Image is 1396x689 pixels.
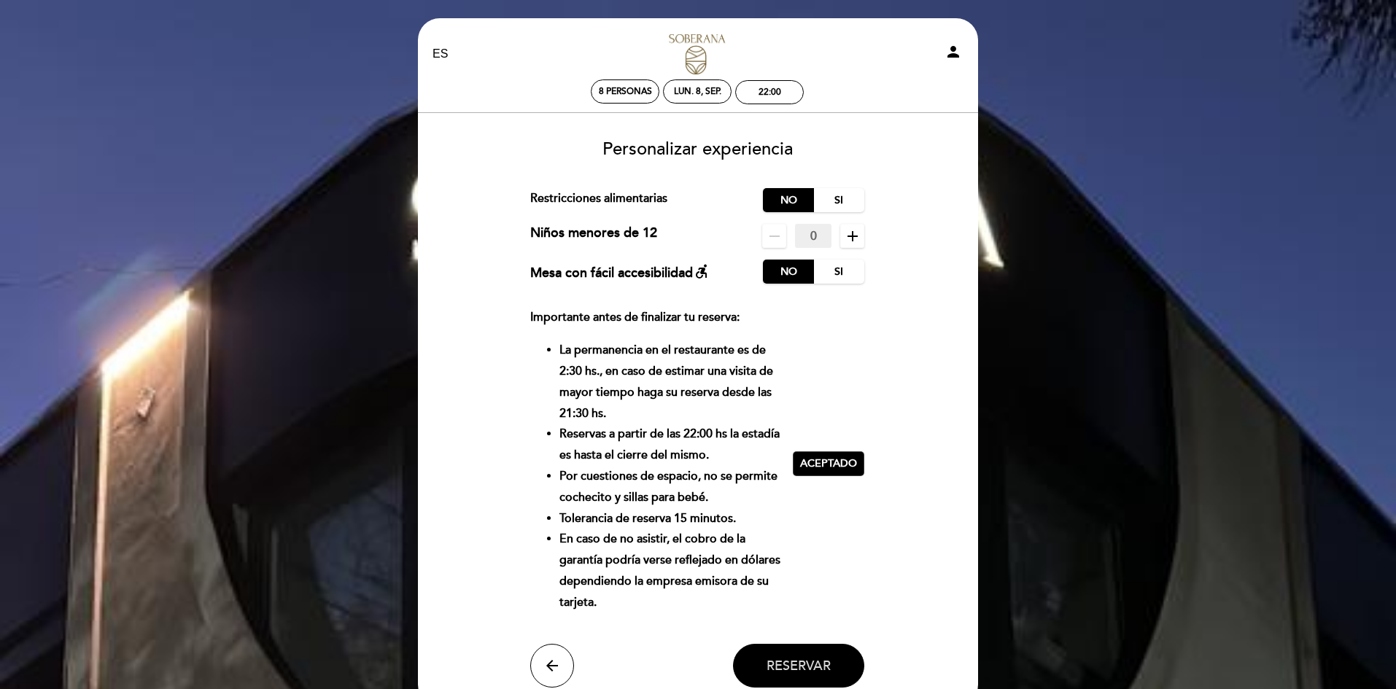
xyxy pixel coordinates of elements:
label: No [763,260,814,284]
i: add [844,227,861,245]
div: lun. 8, sep. [674,86,721,97]
label: Si [813,260,864,284]
li: En caso de no asistir, el cobro de la garantía podría verse reflejado en dólares dependiendo la e... [559,529,782,612]
button: Aceptado [793,451,864,476]
li: Por cuestiones de espacio, no se permite cochecito y sillas para bebé. [559,466,782,508]
div: Mesa con fácil accesibilidad [530,260,710,284]
i: arrow_back [543,657,561,674]
label: Si [813,188,864,212]
label: No [763,188,814,212]
span: 8 personas [599,86,652,97]
li: Tolerancia de reserva 15 minutos. [559,508,782,529]
i: accessible_forward [693,262,710,280]
span: Reservar [767,658,831,674]
strong: Importante antes de finalizar tu reserva: [530,310,740,324]
button: person [945,43,962,66]
li: La permanencia en el restaurante es de 2:30 hs., en caso de estimar una visita de mayor tiempo ha... [559,340,782,424]
i: person [945,43,962,61]
a: Soberana [606,34,788,74]
li: Reservas a partir de las 22:00 hs la estadía es hasta el cierre del mismo. [559,424,782,466]
div: Niños menores de 12 [530,224,657,248]
div: Restricciones alimentarias [530,188,764,212]
button: Reservar [733,644,864,688]
i: remove [766,227,783,245]
button: arrow_back [530,644,574,688]
span: Aceptado [800,456,857,472]
div: 22:00 [759,87,781,98]
span: Personalizar experiencia [602,139,793,160]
